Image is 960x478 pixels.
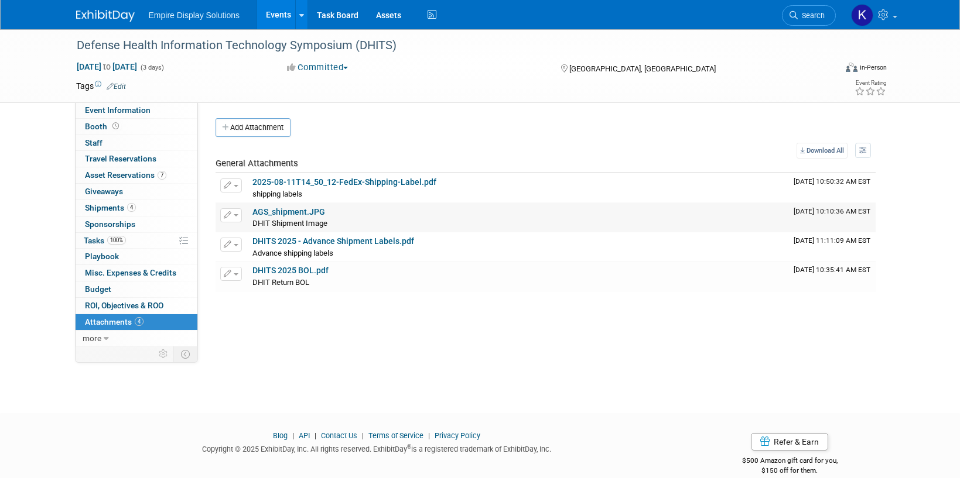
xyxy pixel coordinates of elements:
[85,252,119,261] span: Playbook
[569,64,716,73] span: [GEOGRAPHIC_DATA], [GEOGRAPHIC_DATA]
[76,200,197,216] a: Shipments4
[695,466,884,476] div: $150 off for them.
[359,431,367,440] span: |
[216,158,298,168] span: General Attachments
[85,138,103,147] span: Staff
[76,167,197,183] a: Asset Reservations7
[435,431,480,440] a: Privacy Policy
[83,333,101,343] span: more
[76,331,197,346] a: more
[85,154,156,163] span: Travel Reservations
[173,346,197,362] td: Toggle Event Tabs
[851,4,873,26] img: Katelyn Hurlock
[85,203,136,212] span: Shipments
[85,105,151,115] span: Event Information
[76,61,138,72] span: [DATE] [DATE]
[794,266,870,274] span: Upload Timestamp
[76,80,126,92] td: Tags
[216,118,291,137] button: Add Attachment
[76,249,197,264] a: Playbook
[283,61,353,74] button: Committed
[252,207,325,216] a: AGS_shipment.JPG
[751,433,828,451] a: Refer & Earn
[407,443,411,450] sup: ®
[85,170,166,180] span: Asset Reservations
[85,122,121,131] span: Booth
[76,281,197,297] a: Budget
[782,5,836,26] a: Search
[794,207,870,215] span: Upload Timestamp
[252,177,436,187] a: 2025-08-11T14_50_12-FedEx-Shipping-Label.pdf
[149,11,240,20] span: Empire Display Solutions
[767,61,887,78] div: Event Format
[76,102,197,118] a: Event Information
[153,346,174,362] td: Personalize Event Tab Strip
[289,431,297,440] span: |
[85,268,176,277] span: Misc. Expenses & Credits
[76,441,678,455] div: Copyright © 2025 ExhibitDay, Inc. All rights reserved. ExhibitDay is a registered trademark of Ex...
[794,177,870,185] span: Upload Timestamp
[85,284,111,294] span: Budget
[76,184,197,200] a: Giveaways
[107,236,126,245] span: 100%
[107,82,126,91] a: Edit
[85,187,123,196] span: Giveaways
[425,431,433,440] span: |
[798,11,825,20] span: Search
[846,63,857,72] img: Format-Inperson.png
[76,216,197,232] a: Sponsorships
[321,431,357,440] a: Contact Us
[158,171,166,180] span: 7
[135,317,144,326] span: 4
[252,249,333,257] span: Advance shipping labels
[76,233,197,249] a: Tasks100%
[85,301,163,310] span: ROI, Objectives & ROO
[797,143,848,159] a: Download All
[84,236,126,245] span: Tasks
[252,236,414,246] a: DHITS 2025 - Advance Shipment Labels.pdf
[139,64,164,71] span: (3 days)
[85,219,135,229] span: Sponsorships
[252,278,309,287] span: DHIT Return BOL
[794,236,870,245] span: Upload Timestamp
[76,151,197,167] a: Travel Reservations
[273,431,288,440] a: Blog
[312,431,319,440] span: |
[695,448,884,475] div: $500 Amazon gift card for you,
[789,203,876,232] td: Upload Timestamp
[789,262,876,291] td: Upload Timestamp
[859,63,887,72] div: In-Person
[76,119,197,135] a: Booth
[76,298,197,314] a: ROI, Objectives & ROO
[76,10,135,22] img: ExhibitDay
[76,135,197,151] a: Staff
[855,80,886,86] div: Event Rating
[101,62,112,71] span: to
[252,219,327,228] span: DHIT Shipment Image
[73,35,818,56] div: Defense Health Information Technology Symposium (DHITS)
[110,122,121,130] span: Booth not reserved yet
[85,317,144,326] span: Attachments
[252,266,329,275] a: DHITS 2025 BOL.pdf
[299,431,310,440] a: API
[252,190,302,198] span: shipping labels
[127,203,136,212] span: 4
[76,265,197,281] a: Misc. Expenses & Credits
[76,314,197,330] a: Attachments4
[789,173,876,202] td: Upload Timestamp
[368,431,423,440] a: Terms of Service
[789,232,876,262] td: Upload Timestamp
